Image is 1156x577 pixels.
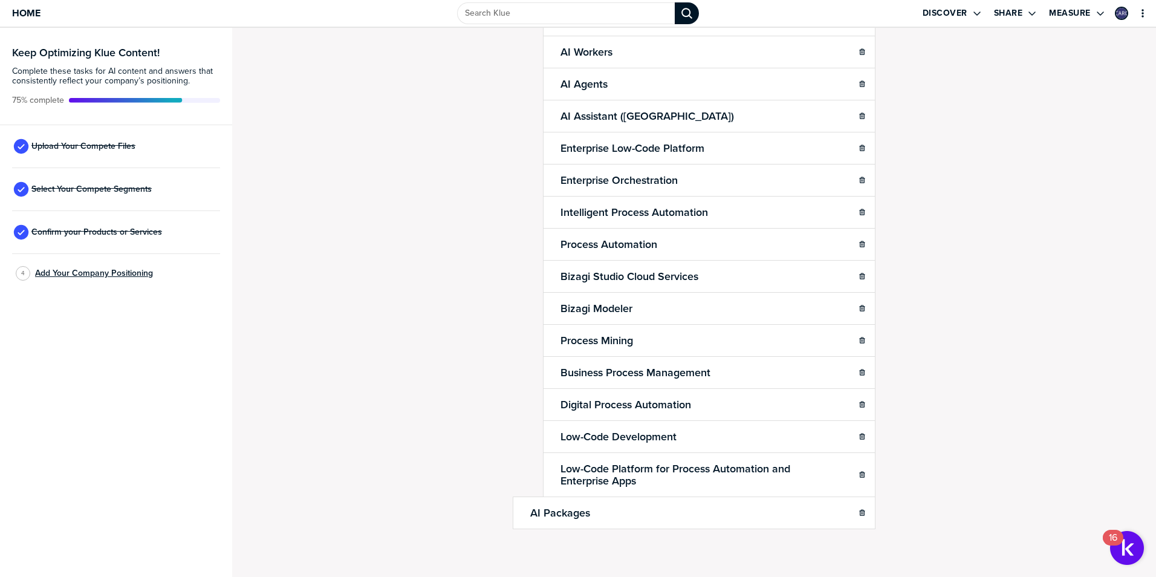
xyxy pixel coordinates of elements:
li: AI Workers [513,36,875,68]
h2: Bizagi Studio Cloud Services [558,268,701,285]
li: AI Agents [513,68,875,100]
h2: Low-Code Platform for Process Automation and Enterprise Apps [558,460,842,489]
span: Active [12,96,64,105]
li: Low-Code Development [513,420,875,453]
li: Intelligent Process Automation [513,196,875,229]
h2: Enterprise Orchestration [558,172,680,189]
span: Confirm your Products or Services [31,227,162,237]
input: Search Klue [457,2,675,24]
img: e7ada294ebefaa5c5230c13e7e537379-sml.png [1116,8,1127,19]
h2: Enterprise Low-Code Platform [558,140,707,157]
h3: Keep Optimizing Klue Content! [12,47,220,58]
span: Upload Your Compete Files [31,142,135,151]
span: 4 [21,269,25,278]
label: Measure [1049,8,1091,19]
h2: AI Workers [558,44,615,60]
div: 16 [1109,538,1117,553]
span: Complete these tasks for AI content and answers that consistently reflect your company’s position... [12,67,220,86]
li: Low-Code Platform for Process Automation and Enterprise Apps [513,452,875,497]
a: Edit Profile [1114,5,1129,21]
h2: Process Automation [558,236,660,253]
li: Enterprise Low-Code Platform [513,132,875,165]
span: Home [12,8,41,18]
h2: Process Mining [558,332,635,349]
h2: Digital Process Automation [558,396,693,413]
li: Process Automation [513,228,875,261]
h2: Low-Code Development [558,428,679,445]
h2: Business Process Management [558,364,713,381]
button: Open Resource Center, 16 new notifications [1110,531,1144,565]
li: AI Assistant ([GEOGRAPHIC_DATA]) [513,100,875,132]
li: Bizagi Studio Cloud Services [513,260,875,293]
h2: AI Agents [558,76,610,93]
div: Search Klue [675,2,699,24]
li: Bizagi Modeler [513,292,875,325]
li: Business Process Management [513,356,875,389]
h2: Intelligent Process Automation [558,204,710,221]
span: Add Your Company Positioning [35,269,153,278]
label: Discover [923,8,967,19]
h2: AI Assistant ([GEOGRAPHIC_DATA]) [558,108,736,125]
span: Select Your Compete Segments [31,184,152,194]
li: Process Mining [513,324,875,357]
div: Camila Alejandra Rincon Carrillo [1115,7,1128,20]
li: AI Packages [513,497,875,529]
label: Share [994,8,1023,19]
h2: Bizagi Modeler [558,300,635,317]
h2: AI Packages [528,504,593,521]
li: Enterprise Orchestration [513,164,875,197]
li: Digital Process Automation [513,388,875,421]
